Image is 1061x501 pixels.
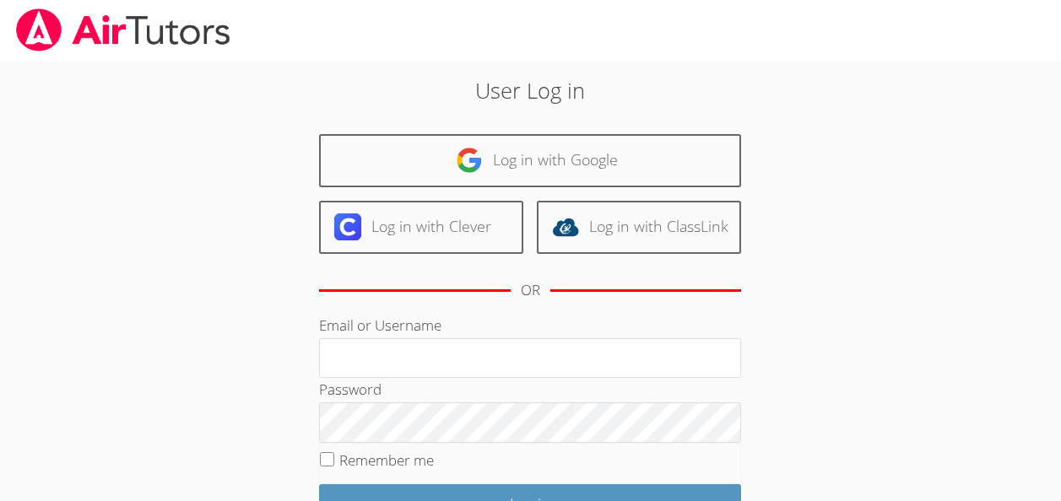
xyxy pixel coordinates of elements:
[319,380,382,399] label: Password
[14,8,232,51] img: airtutors_banner-c4298cdbf04f3fff15de1276eac7730deb9818008684d7c2e4769d2f7ddbe033.png
[537,201,741,254] a: Log in with ClassLink
[521,278,540,303] div: OR
[319,315,441,335] label: Email or Username
[319,134,741,187] a: Log in with Google
[456,147,483,174] img: google-logo-50288ca7cdecda66e5e0955fdab243c47b7ad437acaf1139b6f446037453330a.svg
[319,201,523,254] a: Log in with Clever
[244,74,817,106] h2: User Log in
[334,213,361,240] img: clever-logo-6eab21bc6e7a338710f1a6ff85c0baf02591cd810cc4098c63d3a4b26e2feb20.svg
[339,450,434,470] label: Remember me
[552,213,579,240] img: classlink-logo-d6bb404cc1216ec64c9a2012d9dc4662098be43eaf13dc465df04b49fa7ab582.svg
